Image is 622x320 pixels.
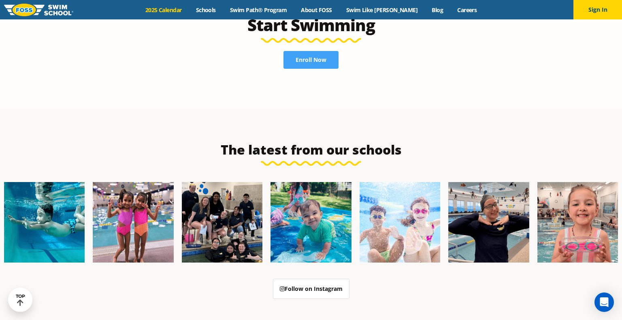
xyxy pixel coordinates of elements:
a: Careers [450,6,484,14]
img: Fa25-Website-Images-2-600x600.png [182,182,262,263]
img: Fa25-Website-Images-1-600x600.png [4,182,85,263]
h2: Start Swimming [120,15,502,35]
a: Enroll Now [283,51,339,69]
a: Swim Like [PERSON_NAME] [339,6,425,14]
div: Open Intercom Messenger [594,292,614,312]
img: Fa25-Website-Images-9-600x600.jpg [448,182,529,263]
img: FCC_FOSS_GeneralShoot_May_FallCampaign_lowres-9556-600x600.jpg [360,182,440,263]
img: FOSS Swim School Logo [4,4,73,16]
a: Follow on Instagram [273,279,349,299]
img: Fa25-Website-Images-600x600.png [271,182,351,263]
a: About FOSS [294,6,339,14]
div: TOP [16,294,25,306]
a: Blog [425,6,450,14]
span: Enroll Now [296,57,326,63]
img: Fa25-Website-Images-14-600x600.jpg [537,182,618,263]
img: Fa25-Website-Images-8-600x600.jpg [93,182,173,263]
a: Schools [189,6,223,14]
a: Swim Path® Program [223,6,294,14]
a: 2025 Calendar [138,6,189,14]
